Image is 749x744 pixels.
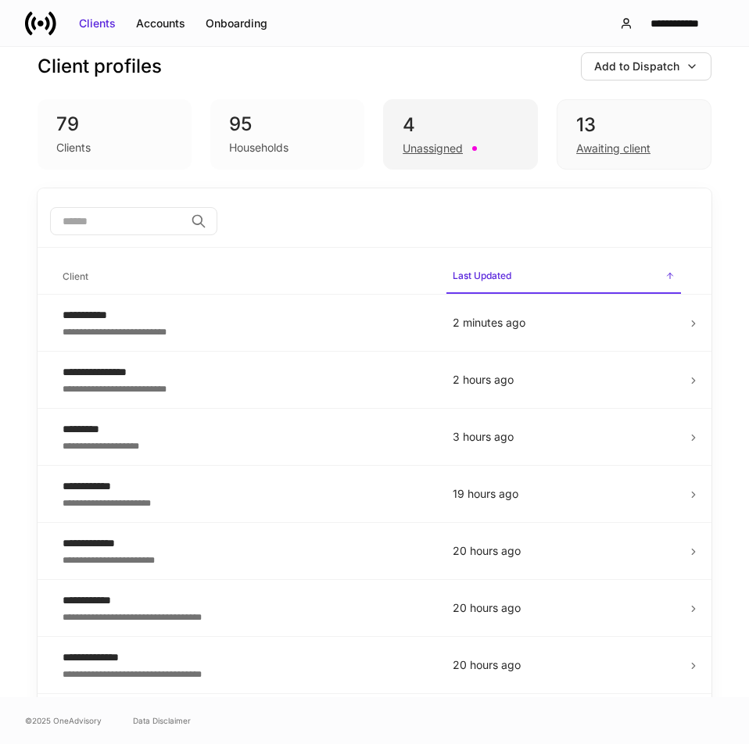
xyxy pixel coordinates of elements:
p: 2 hours ago [453,372,675,388]
div: Onboarding [206,16,267,31]
p: 20 hours ago [453,543,675,559]
button: Clients [69,11,126,36]
p: 3 hours ago [453,429,675,445]
a: Data Disclaimer [133,714,191,727]
button: Accounts [126,11,195,36]
div: 13Awaiting client [557,99,711,170]
h6: Last Updated [453,268,511,283]
span: Client [56,261,434,293]
div: Clients [79,16,116,31]
p: 20 hours ago [453,657,675,673]
div: Households [229,140,288,156]
div: 79 [56,112,173,137]
div: Clients [56,140,91,156]
h6: Client [63,269,88,284]
div: Awaiting client [576,141,650,156]
div: Accounts [136,16,185,31]
span: © 2025 OneAdvisory [25,714,102,727]
div: 4Unassigned [383,99,538,170]
button: Onboarding [195,11,278,36]
span: Last Updated [446,260,681,294]
button: Add to Dispatch [581,52,711,80]
p: 2 minutes ago [453,315,675,331]
p: 20 hours ago [453,600,675,616]
div: Unassigned [403,141,463,156]
div: 4 [403,113,518,138]
div: 13 [576,113,692,138]
div: 95 [229,112,346,137]
h3: Client profiles [38,54,162,79]
p: 19 hours ago [453,486,675,502]
div: Add to Dispatch [594,59,679,74]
